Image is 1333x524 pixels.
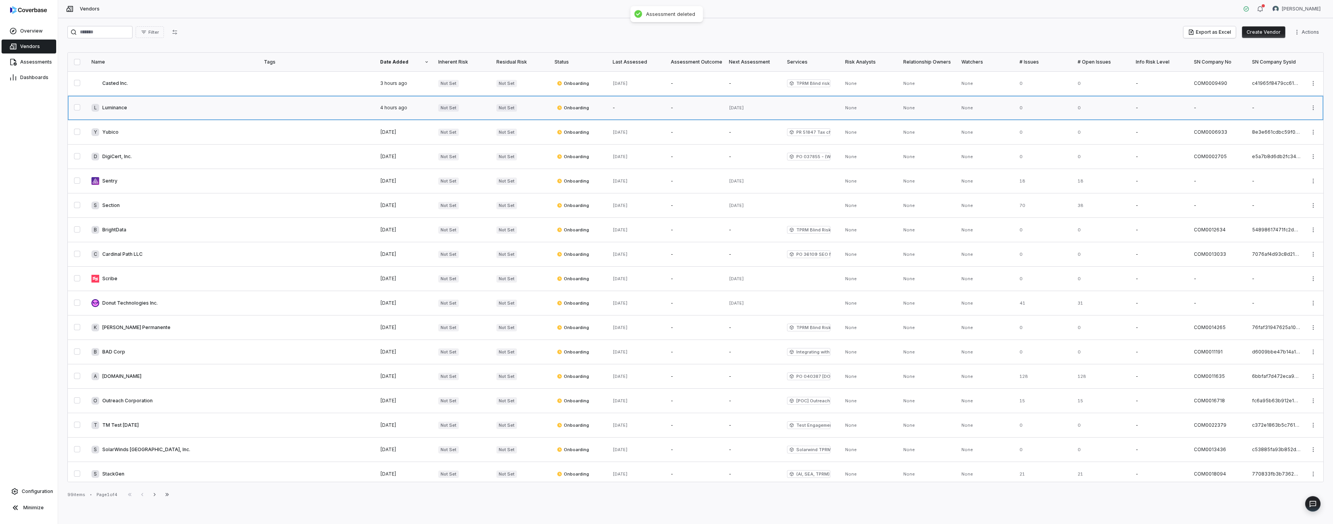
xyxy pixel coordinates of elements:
[1189,169,1247,193] td: -
[787,128,830,136] span: PR 51847 Tax charges for yearly subscrip - 50925
[438,324,459,331] span: Not Set
[787,59,836,65] div: Services
[22,488,53,495] span: Configuration
[1307,126,1319,138] button: More actions
[1189,315,1247,340] td: COM0014265
[787,397,830,405] span: [POC] Outreach - Amplify [AI Capabilitie - 49923
[608,96,666,120] td: -
[496,104,517,112] span: Not Set
[666,242,724,267] td: -
[613,398,628,403] span: [DATE]
[438,373,459,380] span: Not Set
[1307,151,1319,162] button: More actions
[496,226,517,234] span: Not Set
[380,446,396,452] span: [DATE]
[1247,96,1305,120] td: -
[1131,315,1189,340] td: -
[1307,468,1319,480] button: More actions
[1189,71,1247,96] td: COM0009490
[724,340,782,364] td: -
[1307,78,1319,89] button: More actions
[557,300,589,306] span: Onboarding
[496,300,517,307] span: Not Set
[1136,59,1185,65] div: Info Risk Level
[1247,242,1305,267] td: 7076af4d93c8d2108a8ab8a97bba106d
[1131,71,1189,96] td: -
[1189,291,1247,315] td: -
[1247,145,1305,169] td: e5a7b8d6db2fc34079f8561bdc961932
[1247,218,1305,242] td: 54898617471fc2d4f5c17a04716d4335
[787,250,830,258] span: PO 36109 SEO Marketplace Analysis
[380,227,396,233] span: [DATE]
[724,71,782,96] td: -
[1307,224,1319,236] button: More actions
[438,446,459,453] span: Not Set
[1247,389,1305,413] td: fc6a95b63b912e103e35b98c24e45ae4
[613,349,628,355] span: [DATE]
[787,421,830,429] span: Test Engagement [DATE] #1
[1189,389,1247,413] td: COM0016718
[666,193,724,218] td: -
[438,226,459,234] span: Not Set
[1307,297,1319,309] button: More actions
[264,59,371,65] div: Tags
[724,120,782,145] td: -
[496,422,517,429] span: Not Set
[1307,322,1319,333] button: More actions
[1189,145,1247,169] td: COM0002705
[496,202,517,209] span: Not Set
[1307,200,1319,211] button: More actions
[1131,438,1189,462] td: -
[1131,120,1189,145] td: -
[10,6,47,14] img: Coverbase logo
[96,492,117,498] div: Page 1 of 4
[613,471,628,477] span: [DATE]
[91,59,255,65] div: Name
[380,398,396,403] span: [DATE]
[1131,218,1189,242] td: -
[1247,462,1305,486] td: 770833fb3b736290dd1dda34c3e45aec
[438,202,459,209] span: Not Set
[555,59,603,65] div: Status
[438,348,459,356] span: Not Set
[1189,96,1247,120] td: -
[1273,6,1279,12] img: Adeola Ajiginni avatar
[787,226,830,234] span: TPRM Blind Risk Assessment
[1307,102,1319,114] button: More actions
[438,397,459,405] span: Not Set
[496,80,517,87] span: Not Set
[961,59,1010,65] div: Watchers
[613,325,628,330] span: [DATE]
[438,275,459,283] span: Not Set
[666,340,724,364] td: -
[787,446,830,453] span: Solarwind TPRM Assessment
[380,202,396,208] span: [DATE]
[557,276,589,282] span: Onboarding
[23,505,44,511] span: Minimize
[1247,71,1305,96] td: c41965f8479cc6145448f597536d43ac
[438,104,459,112] span: Not Set
[787,372,830,380] span: PO 040387 [DOMAIN_NAME] Renewal FY26 - 48843
[666,389,724,413] td: -
[1078,59,1126,65] div: # Open Issues
[2,55,56,69] a: Assessments
[729,276,744,281] span: [DATE]
[613,422,628,428] span: [DATE]
[787,470,830,478] span: (AI, SEA, TPRM) StackGen Trial / Proof o - 52309
[613,227,628,233] span: [DATE]
[787,348,830,356] span: Integrating with Badge Inc - 52503
[136,26,164,38] button: Filter
[496,471,517,478] span: Not Set
[903,59,952,65] div: Relationship Owners
[1247,364,1305,389] td: 6bbfaf7d472eca9c45e4fd5b416d4381
[1307,175,1319,187] button: More actions
[557,398,589,404] span: Onboarding
[380,422,396,428] span: [DATE]
[557,349,589,355] span: Onboarding
[1307,248,1319,260] button: More actions
[496,129,517,136] span: Not Set
[1247,315,1305,340] td: 76faf31947625a10e8abbf31516d430c
[2,24,56,38] a: Overview
[729,59,778,65] div: Next Assessment
[1131,413,1189,438] td: -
